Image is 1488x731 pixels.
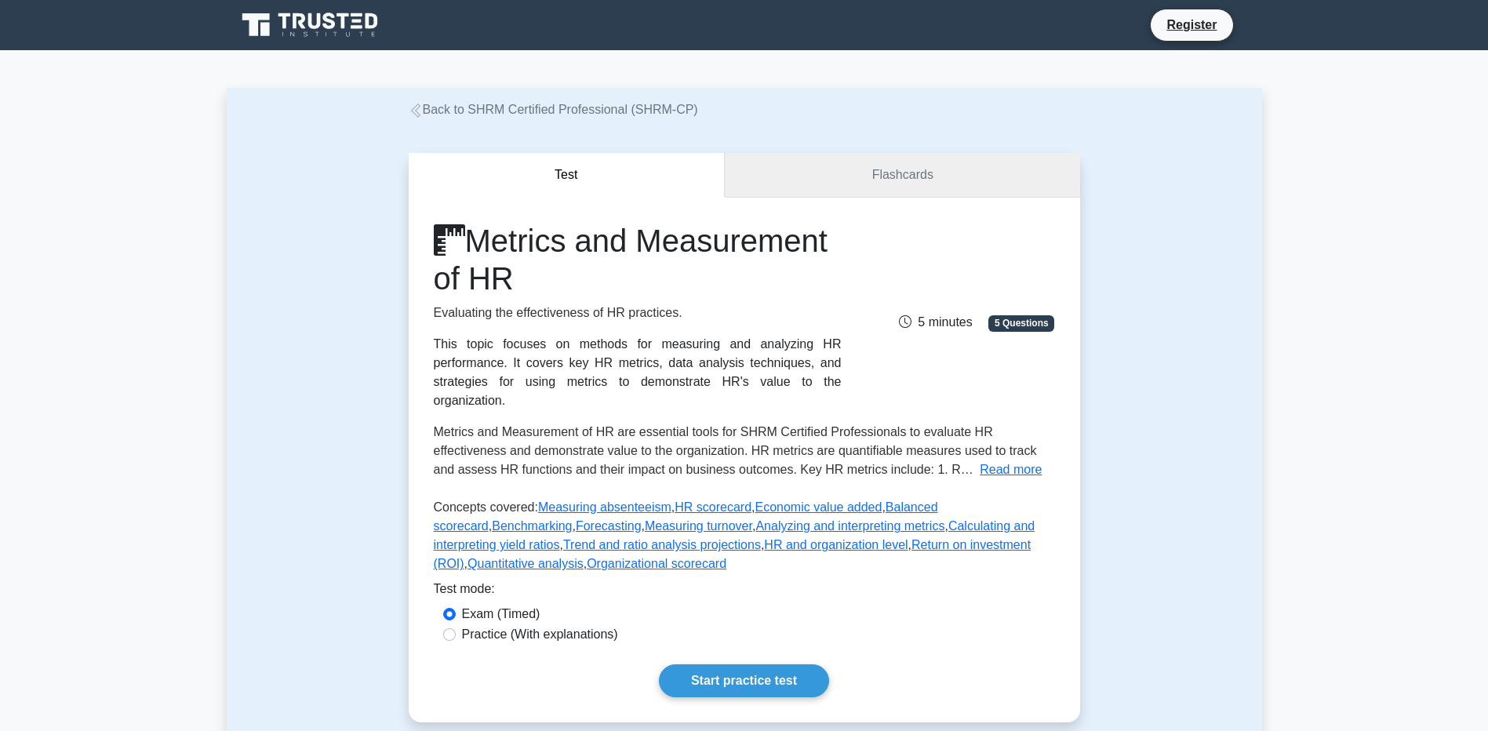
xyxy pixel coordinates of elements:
[755,500,882,514] a: Economic value added
[434,425,1037,476] span: Metrics and Measurement of HR are essential tools for SHRM Certified Professionals to evaluate HR...
[409,103,698,116] a: Back to SHRM Certified Professional (SHRM-CP)
[462,605,540,624] label: Exam (Timed)
[434,304,842,322] p: Evaluating the effectiveness of HR practices.
[434,498,1055,580] p: Concepts covered: , , , , , , , , , , , , ,
[468,557,584,570] a: Quantitative analysis
[980,460,1042,479] button: Read more
[434,222,842,297] h1: Metrics and Measurement of HR
[899,315,972,329] span: 5 minutes
[659,664,829,697] a: Start practice test
[576,519,642,533] a: Forecasting
[434,580,1055,605] div: Test mode:
[434,335,842,410] div: This topic focuses on methods for measuring and analyzing HR performance. It covers key HR metric...
[675,500,751,514] a: HR scorecard
[764,538,908,551] a: HR and organization level
[492,519,572,533] a: Benchmarking
[409,153,726,198] button: Test
[1157,15,1226,35] a: Register
[725,153,1079,198] a: Flashcards
[563,538,761,551] a: Trend and ratio analysis projections
[538,500,671,514] a: Measuring absenteeism
[587,557,726,570] a: Organizational scorecard
[462,625,618,644] label: Practice (With explanations)
[434,538,1031,570] a: Return on investment (ROI)
[645,519,752,533] a: Measuring turnover
[755,519,944,533] a: Analyzing and interpreting metrics
[988,315,1054,331] span: 5 Questions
